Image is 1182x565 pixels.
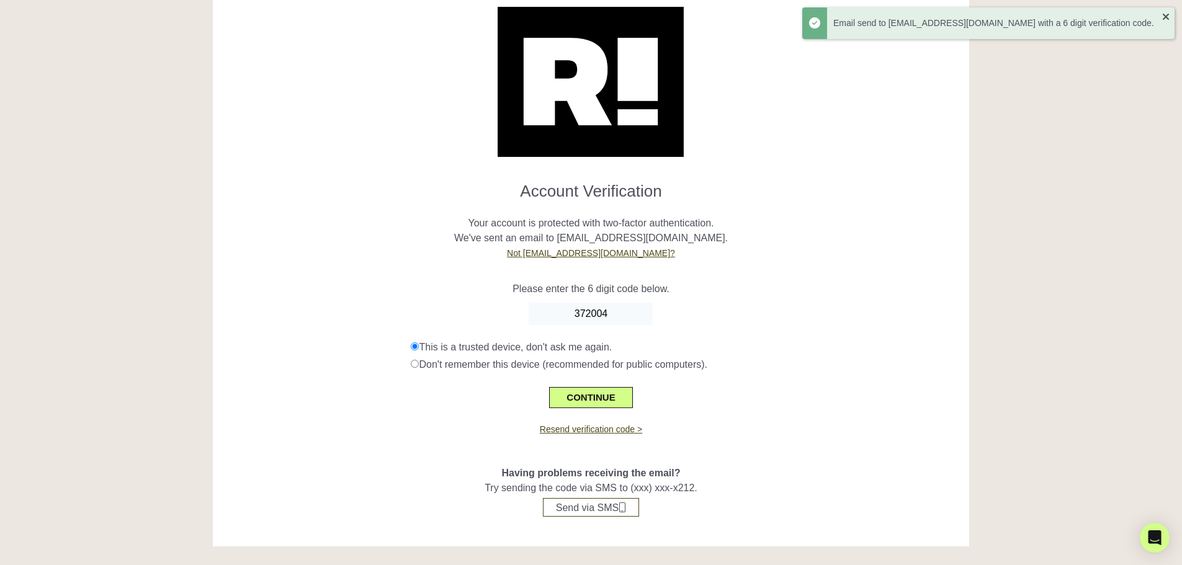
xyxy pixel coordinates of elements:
h1: Account Verification [222,172,960,201]
div: Try sending the code via SMS to (xxx) xxx-x212. [222,436,960,517]
a: Resend verification code > [540,424,642,434]
div: This is a trusted device, don't ask me again. [411,340,960,355]
span: Having problems receiving the email? [501,468,680,478]
a: Not [EMAIL_ADDRESS][DOMAIN_NAME]? [507,248,675,258]
div: Email send to [EMAIL_ADDRESS][DOMAIN_NAME] with a 6 digit verification code. [833,17,1162,30]
p: Your account is protected with two-factor authentication. We've sent an email to [EMAIL_ADDRESS][... [222,201,960,260]
img: Retention.com [498,7,684,157]
div: Don't remember this device (recommended for public computers). [411,357,960,372]
div: Open Intercom Messenger [1140,523,1170,553]
input: Enter Code [529,303,653,325]
button: CONTINUE [549,387,632,408]
button: Send via SMS [543,498,639,517]
p: Please enter the 6 digit code below. [222,282,960,296]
